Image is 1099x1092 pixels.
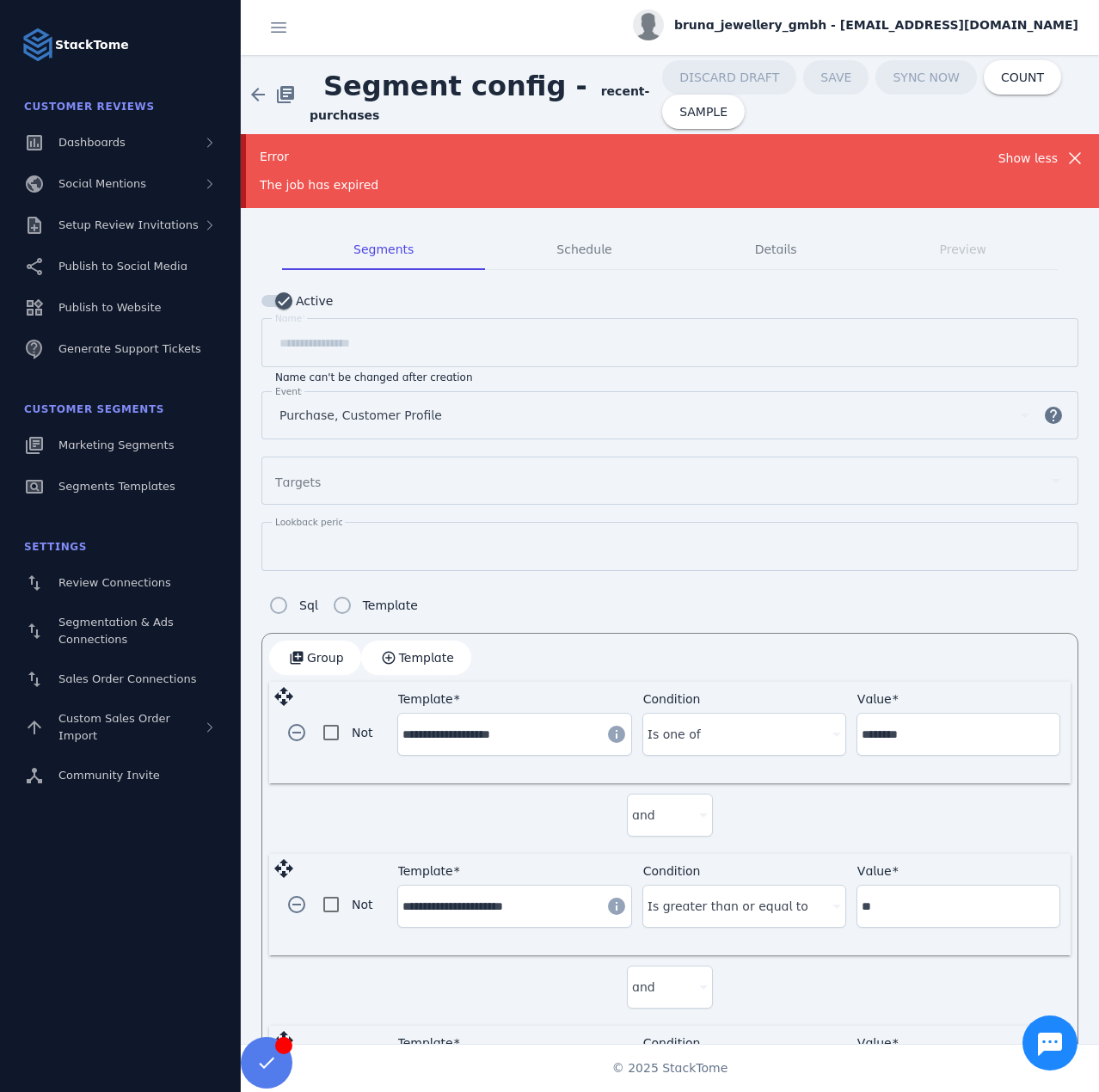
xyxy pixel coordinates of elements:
[261,391,1078,457] mat-form-field: Segment events
[261,588,418,623] mat-radio-group: Segment config type
[984,60,1061,95] button: COUNT
[260,178,378,192] span: The job has expired
[55,36,129,54] strong: StackTome
[648,724,701,745] span: Is one of
[348,722,373,743] label: Not
[359,595,418,616] label: Template
[24,541,87,553] span: Settings
[633,9,1078,40] button: bruna_jewellery_gmbh - [EMAIL_ADDRESS][DOMAIN_NAME]
[58,480,175,493] span: Segments Templates
[857,692,892,706] mat-label: Value
[1033,405,1074,426] mat-icon: help
[632,805,655,825] span: and
[58,260,187,273] span: Publish to Social Media
[556,243,611,255] span: Schedule
[353,243,414,255] span: Segments
[10,564,230,602] a: Review Connections
[606,896,627,917] mat-icon: info
[857,864,892,878] mat-label: Value
[58,576,171,589] span: Review Connections
[648,896,808,917] span: Is greater than or equal to
[643,1036,701,1050] mat-label: Condition
[310,56,601,116] span: Segment config -
[643,692,701,706] mat-label: Condition
[674,16,1078,34] span: bruna_jewellery_gmbh - [EMAIL_ADDRESS][DOMAIN_NAME]
[10,330,230,368] a: Generate Support Tickets
[58,136,126,149] span: Dashboards
[58,177,146,190] span: Social Mentions
[633,9,664,40] img: profile.jpg
[279,405,442,426] span: Purchase, Customer Profile
[275,313,302,323] mat-label: Name
[24,403,164,415] span: Customer Segments
[662,95,745,129] button: SAMPLE
[260,148,998,166] div: Error
[58,712,170,742] span: Custom Sales Order Import
[402,724,596,745] input: Template
[679,106,728,118] span: SAMPLE
[58,342,201,355] span: Generate Support Tickets
[10,426,230,464] a: Marketing Segments
[361,641,471,675] button: Template
[632,977,655,997] span: and
[58,218,199,231] span: Setup Review Invitations
[275,475,321,489] mat-label: Targets
[275,367,473,384] mat-hint: Name can't be changed after creation
[310,84,649,122] strong: recent-purchases
[275,84,296,105] mat-icon: library_books
[58,769,160,782] span: Community Invite
[275,517,350,527] mat-label: Lookback period
[857,1036,892,1050] mat-label: Value
[21,28,55,62] img: Logo image
[269,641,361,675] button: Group
[398,1036,453,1050] mat-label: Template
[275,386,306,396] mat-label: Events
[10,660,230,698] a: Sales Order Connections
[296,595,318,616] label: Sql
[998,148,1058,169] div: Show less
[612,1059,728,1077] span: © 2025 StackTome
[10,605,230,657] a: Segmentation & Ads Connections
[1001,71,1044,83] span: COUNT
[398,692,453,706] mat-label: Template
[10,248,230,285] a: Publish to Social Media
[643,864,701,878] mat-label: Condition
[398,864,453,878] mat-label: Template
[399,652,454,664] span: Template
[10,468,230,506] a: Segments Templates
[307,652,344,664] span: Group
[10,757,230,794] a: Community Invite
[348,894,373,915] label: Not
[606,724,627,745] mat-icon: info
[58,439,174,451] span: Marketing Segments
[755,243,797,255] span: Details
[261,318,1078,384] mat-form-field: Segment name
[24,101,155,113] span: Customer Reviews
[58,616,174,646] span: Segmentation & Ads Connections
[292,291,333,311] label: Active
[261,457,1078,522] mat-form-field: Segment targets
[402,896,596,917] input: Template
[58,672,196,685] span: Sales Order Connections
[58,301,161,314] span: Publish to Website
[10,289,230,327] a: Publish to Website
